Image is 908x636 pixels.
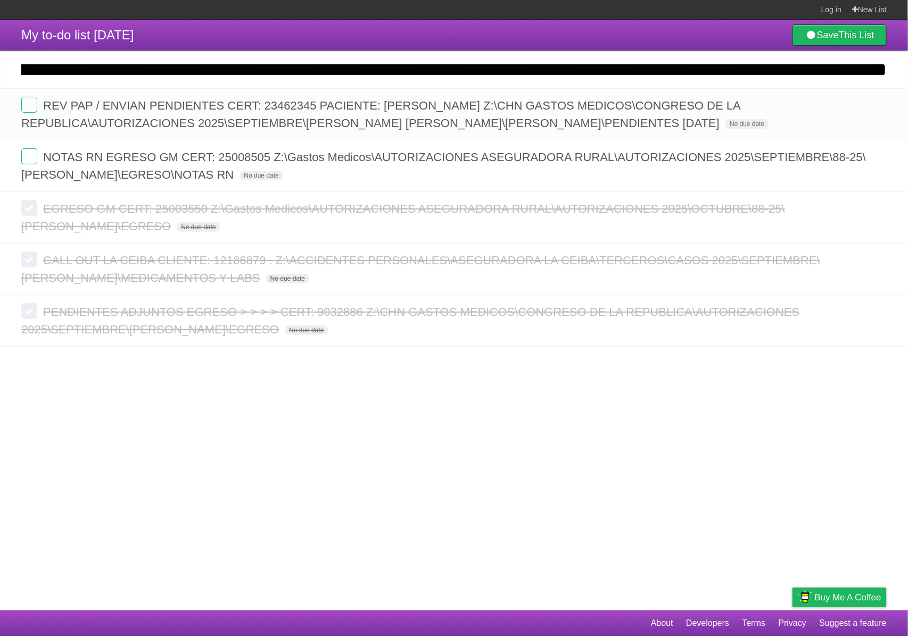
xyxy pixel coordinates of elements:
span: EGRESO GM CERT: 25003550 Z:\Gastos Medicos\AUTORIZACIONES ASEGURADORA RURAL\AUTORIZACIONES 2025\O... [21,202,785,233]
span: No due date [240,171,283,180]
span: Buy me a coffee [815,588,881,607]
span: No due date [285,325,328,335]
a: SaveThis List [793,24,887,46]
span: No due date [266,274,309,283]
a: Suggest a feature [820,613,887,633]
label: Done [21,303,37,319]
span: REV PAP / ENVIAN PENDIENTES CERT: 23462345 PACIENTE: [PERSON_NAME] Z:\CHN GASTOS MEDICOS\CONGRESO... [21,99,740,130]
span: NOTAS RN EGRESO GM CERT: 25008505 Z:\Gastos Medicos\AUTORIZACIONES ASEGURADORA RURAL\AUTORIZACION... [21,150,866,181]
label: Done [21,148,37,164]
b: This List [839,30,874,40]
a: Developers [686,613,729,633]
label: Done [21,200,37,216]
span: No due date [725,119,769,129]
span: My to-do list [DATE] [21,28,134,42]
span: CALL OUT LA CEIBA CLIENTE: 12186879 . Z:\ACCIDENTES PERSONALES\ASEGURADORA LA CEIBA\TERCEROS\CASO... [21,254,820,284]
a: Buy me a coffee [793,588,887,607]
img: Buy me a coffee [798,588,812,606]
span: No due date [177,222,220,232]
label: Done [21,97,37,113]
a: Privacy [779,613,806,633]
label: Done [21,252,37,267]
a: About [651,613,673,633]
a: Terms [742,613,766,633]
span: PENDIENTES ADJUNTOS EGRESO > > > > CERT: 9032886 Z:\CHN GASTOS MEDICOS\CONGRESO DE LA REPUBLICA\A... [21,305,800,336]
